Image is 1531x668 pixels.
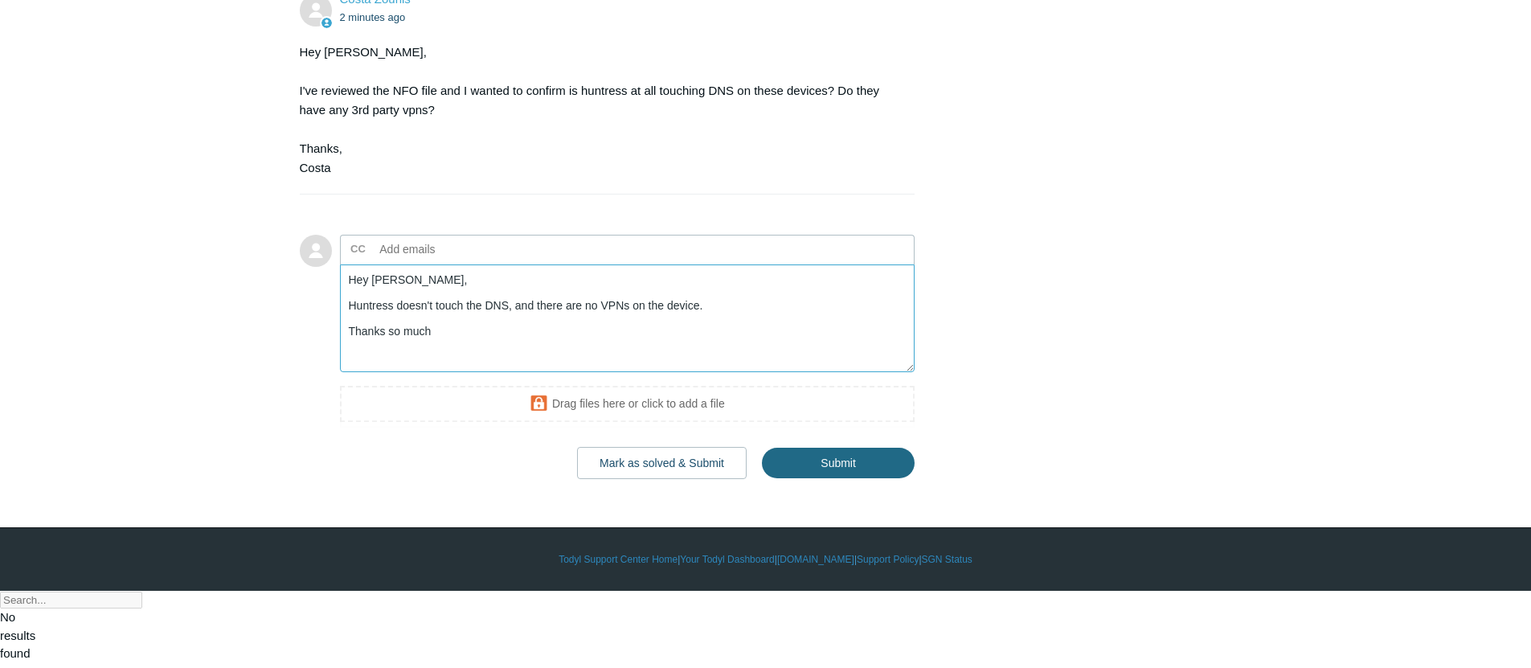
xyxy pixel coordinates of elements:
[680,552,774,567] a: Your Todyl Dashboard
[300,43,899,178] div: Hey [PERSON_NAME], I've reviewed the NFO file and I wanted to confirm is huntress at all touching...
[762,448,915,478] input: Submit
[350,237,366,261] label: CC
[777,552,854,567] a: [DOMAIN_NAME]
[857,552,919,567] a: Support Policy
[577,447,747,479] button: Mark as solved & Submit
[559,552,677,567] a: Todyl Support Center Home
[340,11,406,23] time: 08/28/2025, 13:40
[374,237,546,261] input: Add emails
[340,264,915,373] textarea: Add your reply
[922,552,972,567] a: SGN Status
[300,552,1232,567] div: | | | |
